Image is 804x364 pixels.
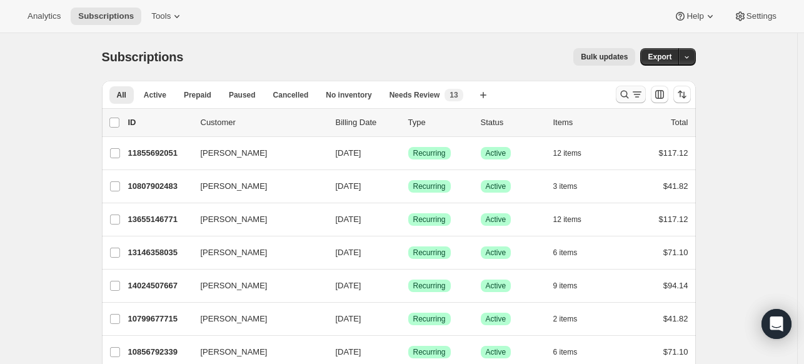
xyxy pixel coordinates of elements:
button: [PERSON_NAME] [193,309,318,329]
div: 13146358035[PERSON_NAME][DATE]SuccessRecurringSuccessActive6 items$71.10 [128,244,688,261]
p: Total [671,116,688,129]
div: 10856792339[PERSON_NAME][DATE]SuccessRecurringSuccessActive6 items$71.10 [128,343,688,361]
button: Tools [144,8,191,25]
span: [PERSON_NAME] [201,213,268,226]
p: 13146358035 [128,246,191,259]
p: 10807902483 [128,180,191,193]
span: Paused [229,90,256,100]
span: [PERSON_NAME] [201,313,268,325]
span: Active [486,215,506,225]
span: $41.82 [663,314,688,323]
button: [PERSON_NAME] [193,176,318,196]
p: 13655146771 [128,213,191,226]
span: Recurring [413,314,446,324]
button: [PERSON_NAME] [193,210,318,230]
button: [PERSON_NAME] [193,143,318,163]
span: [PERSON_NAME] [201,180,268,193]
span: Recurring [413,215,446,225]
span: All [117,90,126,100]
span: Active [486,248,506,258]
p: 10856792339 [128,346,191,358]
span: $94.14 [663,281,688,290]
div: 11855692051[PERSON_NAME][DATE]SuccessRecurringSuccessActive12 items$117.12 [128,144,688,162]
button: 12 items [553,144,595,162]
span: Settings [746,11,776,21]
span: [PERSON_NAME] [201,280,268,292]
button: Subscriptions [71,8,141,25]
span: Prepaid [184,90,211,100]
button: 3 items [553,178,591,195]
span: $71.10 [663,248,688,257]
button: Settings [726,8,784,25]
p: 11855692051 [128,147,191,159]
span: [DATE] [336,314,361,323]
span: [DATE] [336,281,361,290]
span: Analytics [28,11,61,21]
button: 6 items [553,244,591,261]
button: Sort the results [673,86,691,103]
button: 6 items [553,343,591,361]
button: 12 items [553,211,595,228]
button: [PERSON_NAME] [193,342,318,362]
span: 2 items [553,314,578,324]
span: Recurring [413,281,446,291]
button: 2 items [553,310,591,328]
span: $117.12 [659,148,688,158]
p: Customer [201,116,326,129]
span: Subscriptions [102,50,184,64]
span: 12 items [553,148,581,158]
span: Active [486,148,506,158]
span: [DATE] [336,215,361,224]
span: [DATE] [336,347,361,356]
button: [PERSON_NAME] [193,243,318,263]
button: Customize table column order and visibility [651,86,668,103]
span: Bulk updates [581,52,628,62]
div: 10807902483[PERSON_NAME][DATE]SuccessRecurringSuccessActive3 items$41.82 [128,178,688,195]
div: Type [408,116,471,129]
span: Cancelled [273,90,309,100]
span: [PERSON_NAME] [201,246,268,259]
button: Search and filter results [616,86,646,103]
div: 10799677715[PERSON_NAME][DATE]SuccessRecurringSuccessActive2 items$41.82 [128,310,688,328]
span: [DATE] [336,248,361,257]
span: Active [486,314,506,324]
span: Active [486,347,506,357]
span: Active [486,181,506,191]
button: 9 items [553,277,591,295]
span: 9 items [553,281,578,291]
span: 13 [450,90,458,100]
span: [PERSON_NAME] [201,147,268,159]
div: Open Intercom Messenger [761,309,791,339]
span: Active [144,90,166,100]
span: [PERSON_NAME] [201,346,268,358]
p: 14024507667 [128,280,191,292]
span: No inventory [326,90,371,100]
button: Create new view [473,86,493,104]
span: 6 items [553,347,578,357]
span: $41.82 [663,181,688,191]
span: [DATE] [336,148,361,158]
span: [DATE] [336,181,361,191]
span: Help [686,11,703,21]
button: Export [640,48,679,66]
span: $71.10 [663,347,688,356]
div: 13655146771[PERSON_NAME][DATE]SuccessRecurringSuccessActive12 items$117.12 [128,211,688,228]
button: [PERSON_NAME] [193,276,318,296]
button: Bulk updates [573,48,635,66]
span: Recurring [413,148,446,158]
p: 10799677715 [128,313,191,325]
p: ID [128,116,191,129]
span: $117.12 [659,215,688,224]
span: Subscriptions [78,11,134,21]
span: 3 items [553,181,578,191]
span: Recurring [413,181,446,191]
span: Export [648,52,671,62]
span: Tools [151,11,171,21]
button: Analytics [20,8,68,25]
div: IDCustomerBilling DateTypeStatusItemsTotal [128,116,688,129]
div: 14024507667[PERSON_NAME][DATE]SuccessRecurringSuccessActive9 items$94.14 [128,277,688,295]
span: 6 items [553,248,578,258]
span: Recurring [413,347,446,357]
p: Status [481,116,543,129]
div: Items [553,116,616,129]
